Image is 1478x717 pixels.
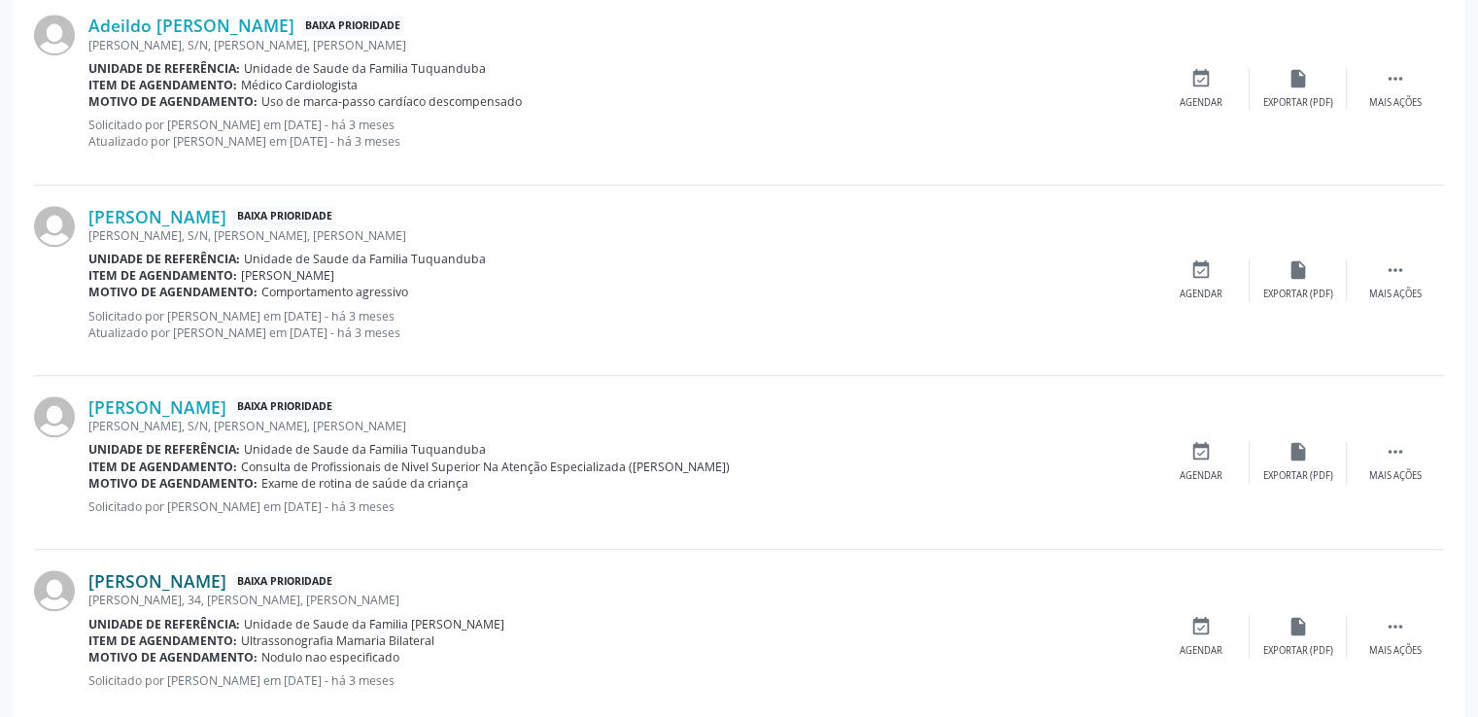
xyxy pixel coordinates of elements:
div: Agendar [1180,96,1222,110]
i: event_available [1190,68,1212,89]
div: Mais ações [1369,288,1422,301]
span: Uso de marca-passo cardíaco descompensado [261,93,522,110]
span: Unidade de Saude da Familia [PERSON_NAME] [244,616,504,632]
span: [PERSON_NAME] [241,267,334,284]
p: Solicitado por [PERSON_NAME] em [DATE] - há 3 meses [88,672,1152,689]
div: Agendar [1180,644,1222,658]
div: [PERSON_NAME], S/N, [PERSON_NAME], [PERSON_NAME] [88,37,1152,53]
span: Consulta de Profissionais de Nivel Superior Na Atenção Especializada ([PERSON_NAME]) [241,459,730,475]
b: Motivo de agendamento: [88,649,258,666]
span: Nodulo nao especificado [261,649,399,666]
span: Baixa Prioridade [233,571,336,592]
i: insert_drive_file [1288,616,1309,637]
i: event_available [1190,441,1212,462]
div: Exportar (PDF) [1263,469,1333,483]
b: Item de agendamento: [88,459,237,475]
span: Baixa Prioridade [301,16,404,36]
div: Agendar [1180,288,1222,301]
div: Exportar (PDF) [1263,288,1333,301]
a: [PERSON_NAME] [88,570,226,592]
div: Exportar (PDF) [1263,96,1333,110]
img: img [34,570,75,611]
i: insert_drive_file [1288,259,1309,281]
span: Ultrassonografia Mamaria Bilateral [241,632,434,649]
span: Unidade de Saude da Familia Tuquanduba [244,251,486,267]
span: Comportamento agressivo [261,284,408,300]
i: insert_drive_file [1288,68,1309,89]
i:  [1385,441,1406,462]
span: Unidade de Saude da Familia Tuquanduba [244,441,486,458]
p: Solicitado por [PERSON_NAME] em [DATE] - há 3 meses [88,498,1152,515]
i:  [1385,68,1406,89]
a: [PERSON_NAME] [88,206,226,227]
b: Item de agendamento: [88,77,237,93]
span: Exame de rotina de saúde da criança [261,475,468,492]
b: Unidade de referência: [88,616,240,632]
b: Item de agendamento: [88,267,237,284]
div: Agendar [1180,469,1222,483]
div: Mais ações [1369,96,1422,110]
div: Mais ações [1369,469,1422,483]
div: [PERSON_NAME], S/N, [PERSON_NAME], [PERSON_NAME] [88,227,1152,244]
b: Unidade de referência: [88,60,240,77]
a: [PERSON_NAME] [88,396,226,418]
span: Baixa Prioridade [233,206,336,226]
b: Item de agendamento: [88,632,237,649]
a: Adeildo [PERSON_NAME] [88,15,294,36]
i: event_available [1190,259,1212,281]
div: [PERSON_NAME], S/N, [PERSON_NAME], [PERSON_NAME] [88,418,1152,434]
b: Motivo de agendamento: [88,475,258,492]
div: [PERSON_NAME], 34, [PERSON_NAME], [PERSON_NAME] [88,592,1152,608]
div: Exportar (PDF) [1263,644,1333,658]
img: img [34,396,75,437]
span: Unidade de Saude da Familia Tuquanduba [244,60,486,77]
span: Médico Cardiologista [241,77,358,93]
b: Motivo de agendamento: [88,93,258,110]
img: img [34,206,75,247]
i:  [1385,259,1406,281]
p: Solicitado por [PERSON_NAME] em [DATE] - há 3 meses Atualizado por [PERSON_NAME] em [DATE] - há 3... [88,117,1152,150]
div: Mais ações [1369,644,1422,658]
i: event_available [1190,616,1212,637]
i: insert_drive_file [1288,441,1309,462]
img: img [34,15,75,55]
b: Unidade de referência: [88,441,240,458]
span: Baixa Prioridade [233,397,336,418]
b: Motivo de agendamento: [88,284,258,300]
b: Unidade de referência: [88,251,240,267]
i:  [1385,616,1406,637]
p: Solicitado por [PERSON_NAME] em [DATE] - há 3 meses Atualizado por [PERSON_NAME] em [DATE] - há 3... [88,308,1152,341]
